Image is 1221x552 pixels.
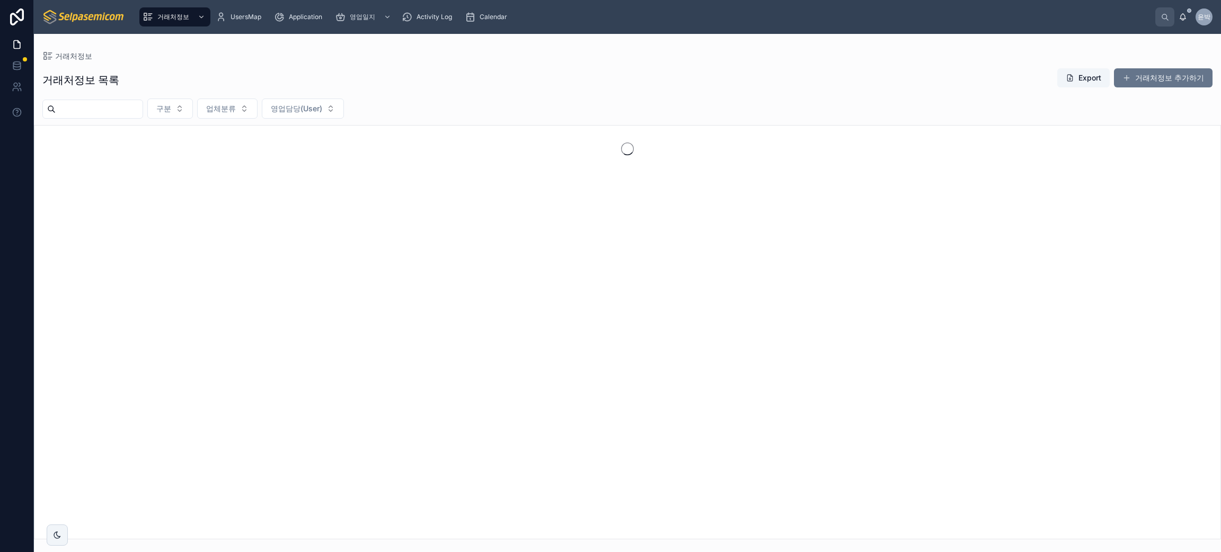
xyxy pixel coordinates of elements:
button: Select Button [147,99,193,119]
span: UsersMap [231,13,261,21]
span: Activity Log [417,13,452,21]
span: Calendar [480,13,507,21]
span: 영업일지 [350,13,375,21]
span: 영업담당(User) [271,103,322,114]
span: 거래처정보 [157,13,189,21]
span: 거래처정보 [55,51,92,61]
a: 거래처정보 [42,51,92,61]
a: 거래처정보 [139,7,210,26]
button: 거래처정보 추가하기 [1114,68,1213,87]
a: Activity Log [399,7,459,26]
h1: 거래처정보 목록 [42,73,119,87]
a: Application [271,7,330,26]
a: Calendar [462,7,515,26]
span: Application [289,13,322,21]
button: Select Button [197,99,258,119]
span: 업체분류 [206,103,236,114]
button: Select Button [262,99,344,119]
div: scrollable content [134,5,1155,29]
img: App logo [42,8,126,25]
button: Export [1057,68,1110,87]
a: UsersMap [213,7,269,26]
span: 윤박 [1198,13,1210,21]
a: 영업일지 [332,7,396,26]
span: 구분 [156,103,171,114]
